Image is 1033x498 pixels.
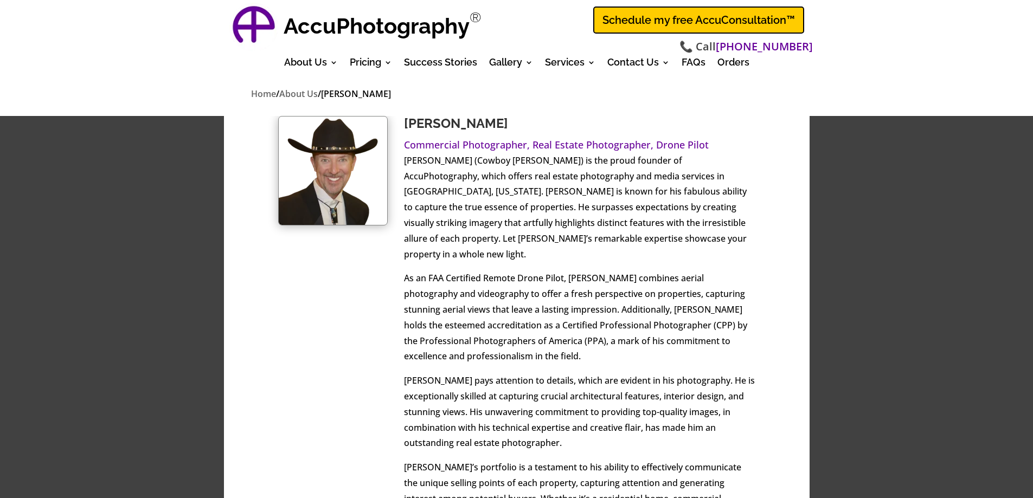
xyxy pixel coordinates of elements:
p: Commercial Photographer, Real Estate Photographer, Drone Pilot [404,137,755,153]
a: AccuPhotography Logo - Professional Real Estate Photography and Media Services in Dallas, Texas [229,3,278,51]
span: [PERSON_NAME] [321,88,391,100]
a: Contact Us [607,59,670,70]
a: [PHONE_NUMBER] [716,39,813,55]
a: About Us [279,88,318,101]
p: [PERSON_NAME] (Cowboy [PERSON_NAME]) is the proud founder of AccuPhotography, which offers real e... [404,153,755,271]
p: As an FAA Certified Remote Drone Pilot, [PERSON_NAME] combines aerial photography and videography... [404,270,755,373]
p: [PERSON_NAME] pays attention to details, which are evident in his photography. He is exceptionall... [404,373,755,460]
a: Home [251,88,276,101]
sup: Registered Trademark [470,9,482,25]
a: Schedule my free AccuConsultation™ [593,7,804,34]
a: About Us [284,59,338,70]
img: Rick a. Fogerty [279,117,387,225]
a: Gallery [489,59,533,70]
a: Services [545,59,595,70]
h1: [PERSON_NAME] [404,116,755,137]
span: 📞 Call [679,39,813,55]
span: / [276,88,279,100]
a: Pricing [350,59,392,70]
nav: breadcrumbs [251,87,782,101]
a: FAQs [682,59,705,70]
span: / [318,88,321,100]
img: AccuPhotography [229,3,278,51]
a: Orders [717,59,749,70]
strong: AccuPhotography [284,13,470,38]
a: Success Stories [404,59,477,70]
